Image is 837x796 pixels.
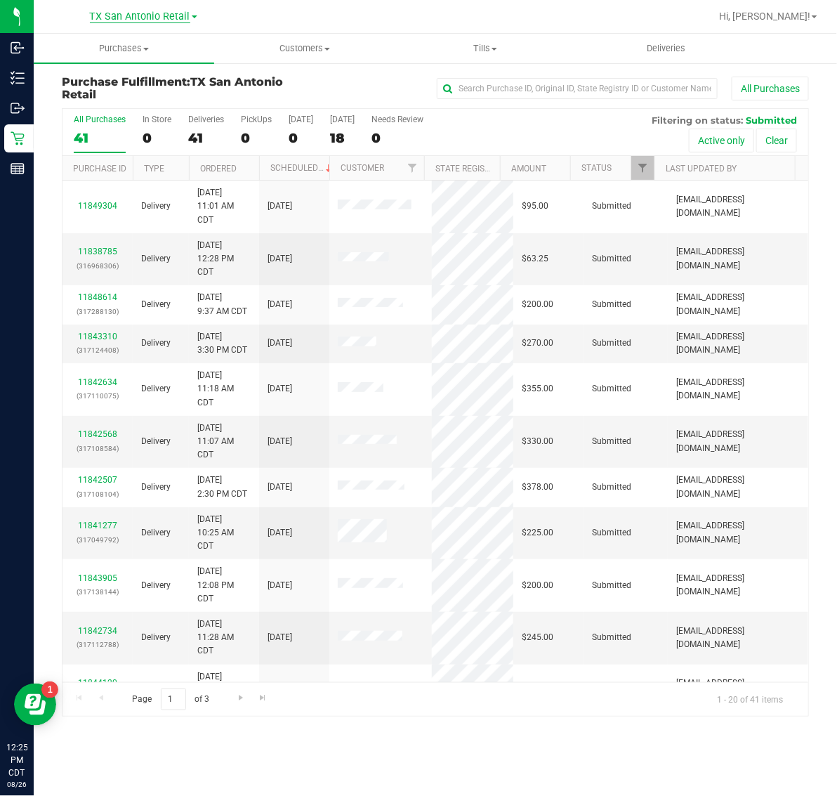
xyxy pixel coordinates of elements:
span: [DATE] 2:30 PM CDT [197,474,247,500]
span: $355.00 [522,382,553,396]
span: Delivery [141,298,171,311]
span: Submitted [592,526,631,540]
span: Submitted [592,382,631,396]
span: [EMAIL_ADDRESS][DOMAIN_NAME] [676,291,800,318]
span: [DATE] [268,337,292,350]
p: (317108584) [71,442,124,455]
a: State Registry ID [435,164,509,174]
span: Customers [215,42,394,55]
a: 11843310 [78,332,117,341]
span: [EMAIL_ADDRESS][DOMAIN_NAME] [676,245,800,272]
span: [EMAIL_ADDRESS][DOMAIN_NAME] [676,376,800,403]
button: All Purchases [732,77,809,100]
a: 11842734 [78,626,117,636]
span: Submitted [592,481,631,494]
p: (317112788) [71,638,124,651]
span: Submitted [592,200,631,213]
a: 11842568 [78,429,117,439]
div: 0 [371,130,423,146]
a: 11838785 [78,247,117,256]
iframe: Resource center [14,684,56,726]
div: 0 [241,130,272,146]
span: Submitted [746,115,797,126]
a: Last Updated By [666,164,737,174]
span: Submitted [592,435,631,448]
a: Purchases [34,34,214,63]
span: [EMAIL_ADDRESS][DOMAIN_NAME] [676,572,800,599]
span: [DATE] 10:25 AM CDT [197,513,251,554]
span: [DATE] [268,435,292,448]
a: Type [144,164,164,174]
p: (317124408) [71,344,124,357]
inline-svg: Inventory [11,71,25,85]
span: Deliveries [628,42,704,55]
span: $378.00 [522,481,553,494]
a: 11843905 [78,573,117,583]
p: (317288130) [71,305,124,318]
inline-svg: Retail [11,131,25,145]
a: 11841277 [78,521,117,530]
a: Deliveries [576,34,756,63]
span: $63.25 [522,252,548,266]
span: Delivery [141,435,171,448]
span: [DATE] 11:28 AM CDT [197,618,251,658]
div: PickUps [241,115,272,124]
span: Delivery [141,579,171,592]
p: (317049792) [71,533,124,547]
span: [DATE] 9:37 AM CDT [197,291,247,318]
p: (316968306) [71,259,124,273]
span: [DATE] 12:48 PM CDT [197,670,251,711]
span: Delivery [141,200,171,213]
span: [DATE] [268,481,292,494]
span: [DATE] [268,526,292,540]
span: Submitted [592,579,631,592]
div: 41 [188,130,224,146]
span: Submitted [592,298,631,311]
div: [DATE] [330,115,355,124]
p: (317108104) [71,488,124,501]
iframe: Resource center unread badge [41,681,58,698]
input: Search Purchase ID, Original ID, State Registry ID or Customer Name... [437,78,718,99]
span: [DATE] [268,382,292,396]
span: Delivery [141,631,171,644]
span: Filtering on status: [652,115,743,126]
a: Go to the next page [230,689,251,707]
span: Delivery [141,481,171,494]
span: Delivery [141,526,171,540]
span: Submitted [592,337,631,350]
span: [DATE] 3:30 PM CDT [197,330,247,357]
p: 12:25 PM CDT [6,741,27,779]
span: $245.00 [522,631,553,644]
a: 11844120 [78,678,117,688]
div: 18 [330,130,355,146]
div: 0 [143,130,171,146]
a: Filter [401,156,424,180]
span: [EMAIL_ADDRESS][DOMAIN_NAME] [676,625,800,651]
div: [DATE] [289,115,313,124]
a: 11842507 [78,475,117,485]
span: $330.00 [522,435,553,448]
span: [EMAIL_ADDRESS][DOMAIN_NAME] [676,428,800,455]
div: 0 [289,130,313,146]
span: $200.00 [522,298,553,311]
p: 08/26 [6,779,27,790]
span: [DATE] 11:01 AM CDT [197,186,251,227]
span: [EMAIL_ADDRESS][DOMAIN_NAME] [676,474,800,500]
a: Status [581,163,612,173]
span: TX San Antonio Retail [62,75,283,101]
span: Page of 3 [120,689,221,710]
a: Customer [341,163,384,173]
a: Tills [395,34,576,63]
span: Submitted [592,631,631,644]
span: [EMAIL_ADDRESS][DOMAIN_NAME] [676,519,800,546]
span: Delivery [141,337,171,350]
span: [DATE] [268,298,292,311]
inline-svg: Reports [11,162,25,176]
div: 41 [74,130,126,146]
div: In Store [143,115,171,124]
span: [DATE] [268,200,292,213]
a: Filter [631,156,654,180]
span: [DATE] [268,252,292,266]
span: Delivery [141,252,171,266]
